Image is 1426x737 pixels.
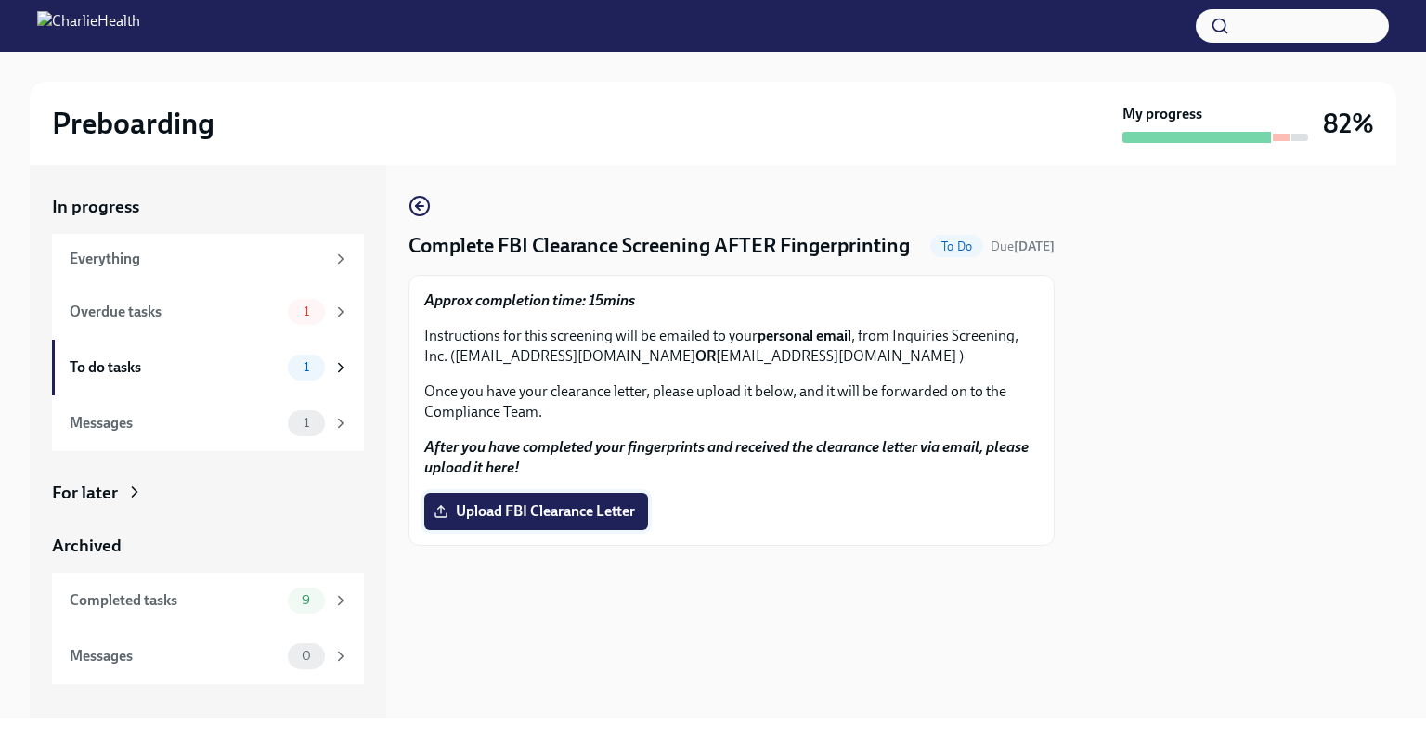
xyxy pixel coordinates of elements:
[70,302,280,322] div: Overdue tasks
[292,416,320,430] span: 1
[758,327,851,344] strong: personal email
[52,573,364,628] a: Completed tasks9
[291,593,321,607] span: 9
[70,249,325,269] div: Everything
[52,340,364,395] a: To do tasks1
[70,590,280,611] div: Completed tasks
[424,381,1039,422] p: Once you have your clearance letter, please upload it below, and it will be forwarded on to the C...
[52,481,364,505] a: For later
[70,413,280,433] div: Messages
[930,239,983,253] span: To Do
[52,284,364,340] a: Overdue tasks1
[424,438,1029,476] strong: After you have completed your fingerprints and received the clearance letter via email, please up...
[52,105,214,142] h2: Preboarding
[1323,107,1374,140] h3: 82%
[1122,104,1202,124] strong: My progress
[424,493,648,530] label: Upload FBI Clearance Letter
[52,481,118,505] div: For later
[52,195,364,219] a: In progress
[991,239,1055,254] span: Due
[695,347,716,365] strong: OR
[70,646,280,666] div: Messages
[52,534,364,558] a: Archived
[292,304,320,318] span: 1
[991,238,1055,255] span: August 25th, 2025 09:00
[291,649,322,663] span: 0
[437,502,635,521] span: Upload FBI Clearance Letter
[37,11,140,41] img: CharlieHealth
[70,357,280,378] div: To do tasks
[292,360,320,374] span: 1
[52,395,364,451] a: Messages1
[408,232,910,260] h4: Complete FBI Clearance Screening AFTER Fingerprinting
[1014,239,1055,254] strong: [DATE]
[424,291,635,309] strong: Approx completion time: 15mins
[52,628,364,684] a: Messages0
[424,326,1039,367] p: Instructions for this screening will be emailed to your , from Inquiries Screening, Inc. ([EMAIL_...
[52,234,364,284] a: Everything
